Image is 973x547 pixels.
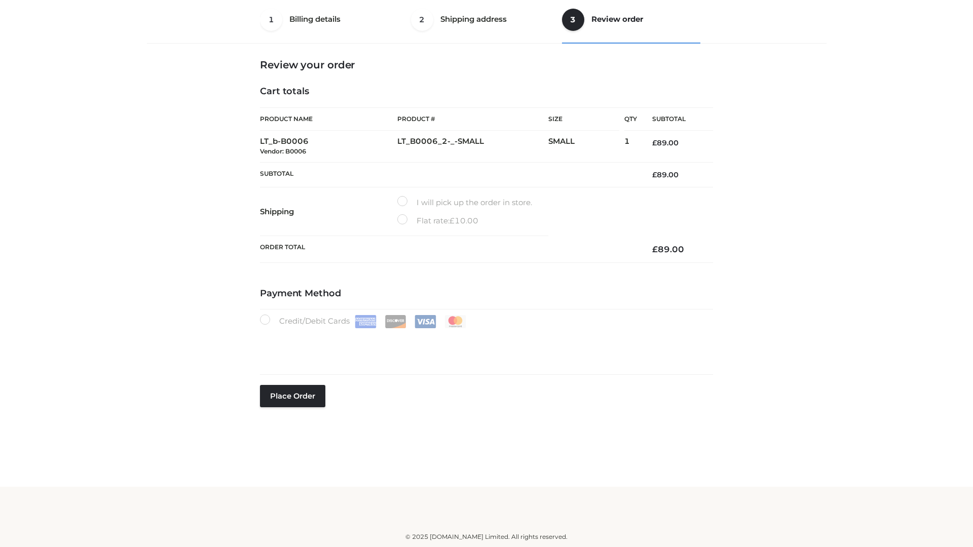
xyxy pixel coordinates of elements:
iframe: Secure payment input frame [258,326,711,363]
th: Order Total [260,236,637,263]
label: I will pick up the order in store. [397,196,532,209]
small: Vendor: B0006 [260,147,306,155]
bdi: 89.00 [652,170,679,179]
h4: Payment Method [260,288,713,299]
img: Discover [385,315,406,328]
span: £ [450,216,455,225]
button: Place order [260,385,325,407]
td: 1 [624,131,637,163]
td: LT_b-B0006 [260,131,397,163]
h3: Review your order [260,59,713,71]
td: LT_B0006_2-_-SMALL [397,131,548,163]
th: Subtotal [260,162,637,187]
th: Product Name [260,107,397,131]
img: Visa [415,315,436,328]
th: Qty [624,107,637,131]
span: £ [652,244,658,254]
th: Shipping [260,187,397,236]
bdi: 89.00 [652,138,679,147]
bdi: 10.00 [450,216,478,225]
th: Size [548,108,619,131]
th: Subtotal [637,108,713,131]
label: Credit/Debit Cards [260,315,467,328]
img: Amex [355,315,377,328]
bdi: 89.00 [652,244,684,254]
h4: Cart totals [260,86,713,97]
th: Product # [397,107,548,131]
td: SMALL [548,131,624,163]
span: £ [652,138,657,147]
label: Flat rate: [397,214,478,227]
img: Mastercard [444,315,466,328]
div: © 2025 [DOMAIN_NAME] Limited. All rights reserved. [151,532,822,542]
span: £ [652,170,657,179]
